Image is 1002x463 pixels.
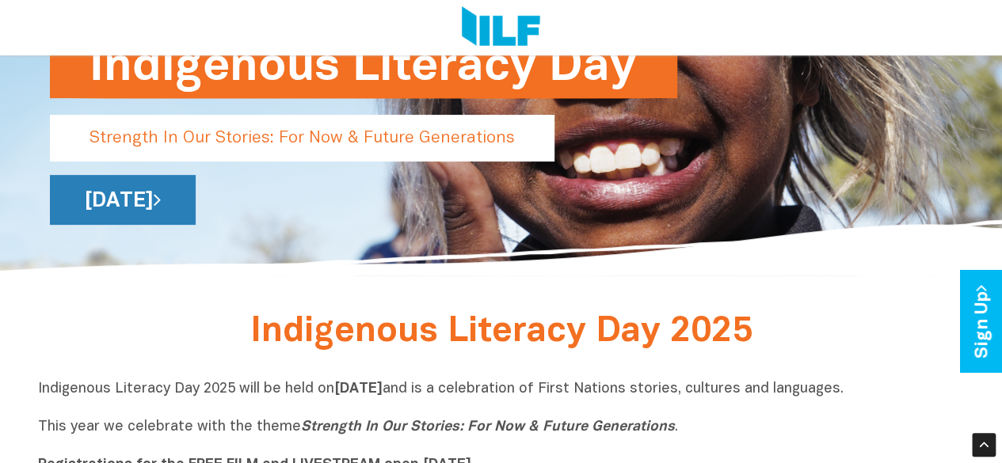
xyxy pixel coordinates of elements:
[462,6,540,49] img: Logo
[50,115,554,161] p: Strength In Our Stories: For Now & Future Generations
[50,175,196,225] a: [DATE]
[250,316,752,348] span: Indigenous Literacy Day 2025
[972,433,996,457] div: Scroll Back to Top
[334,382,383,396] b: [DATE]
[90,34,638,98] h1: Indigenous Literacy Day
[301,420,675,434] i: Strength In Our Stories: For Now & Future Generations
